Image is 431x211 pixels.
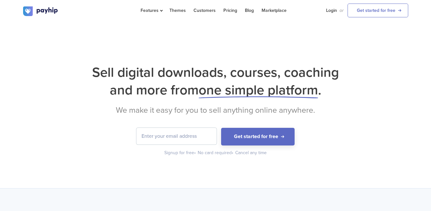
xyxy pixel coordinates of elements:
[232,150,233,155] span: •
[198,150,234,156] div: No card required
[348,4,408,17] a: Get started for free
[194,150,196,155] span: •
[221,128,295,145] button: Get started for free
[23,105,408,115] h2: We make it easy for you to sell anything online anywhere.
[318,82,321,98] span: .
[199,82,318,98] span: one simple platform
[141,8,162,13] span: Features
[23,6,58,16] img: logo.svg
[235,150,267,156] div: Cancel any time
[164,150,196,156] div: Signup for free
[23,64,408,99] h1: Sell digital downloads, courses, coaching and more from
[136,128,217,145] input: Enter your email address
